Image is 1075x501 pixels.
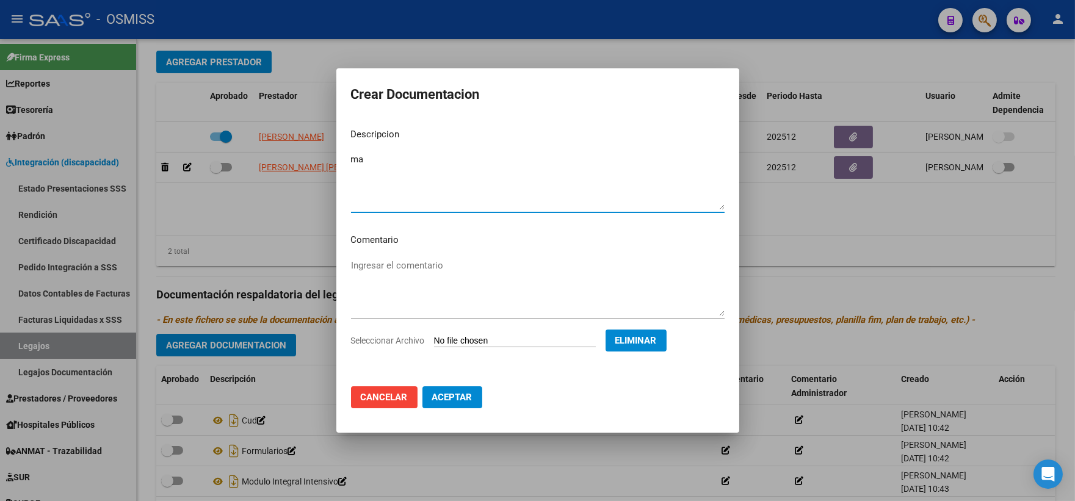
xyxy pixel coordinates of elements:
[615,335,657,346] span: Eliminar
[432,392,472,403] span: Aceptar
[361,392,408,403] span: Cancelar
[1033,460,1063,489] div: Open Intercom Messenger
[351,336,425,345] span: Seleccionar Archivo
[351,128,725,142] p: Descripcion
[422,386,482,408] button: Aceptar
[351,386,418,408] button: Cancelar
[351,233,725,247] p: Comentario
[351,83,725,106] h2: Crear Documentacion
[606,330,667,351] button: Eliminar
